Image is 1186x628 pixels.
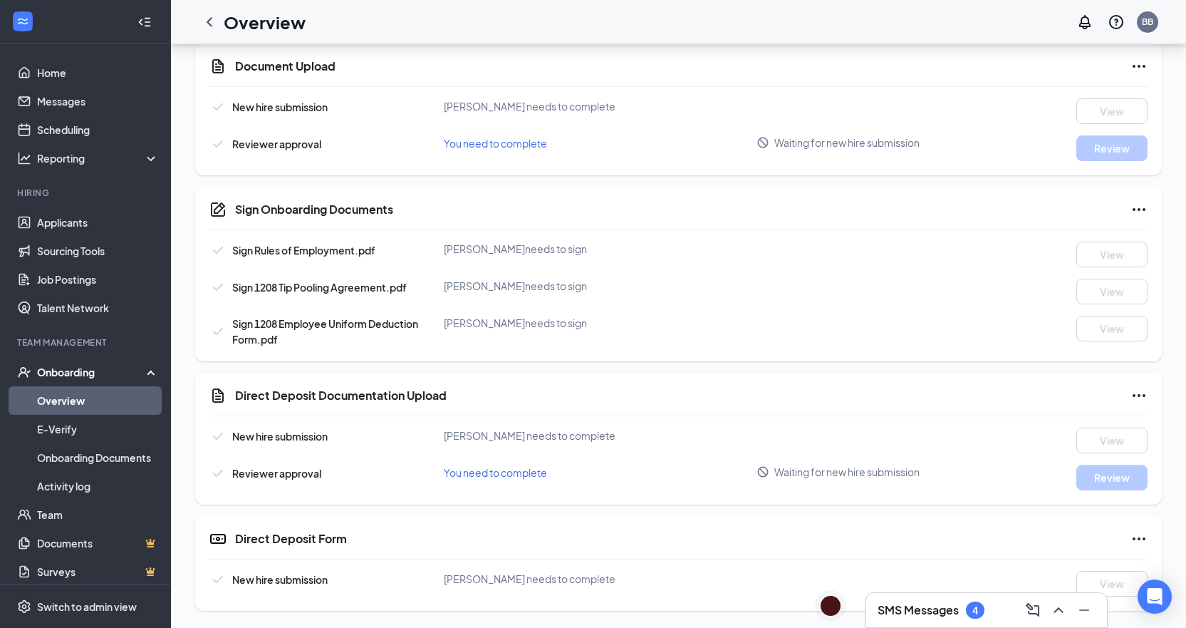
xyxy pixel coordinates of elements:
div: [PERSON_NAME] needs to sign [444,279,756,293]
div: [PERSON_NAME] needs to sign [444,316,756,330]
span: [PERSON_NAME] needs to complete [444,572,615,585]
button: Review [1076,135,1148,161]
svg: Collapse [137,15,152,29]
svg: ChevronUp [1050,602,1067,619]
svg: Ellipses [1130,387,1148,404]
a: Onboarding Documents [37,443,159,472]
svg: Minimize [1076,602,1093,619]
span: Waiting for new hire submission [774,465,920,479]
span: You need to complete [444,466,547,479]
svg: DirectDepositIcon [209,530,227,547]
div: [PERSON_NAME] needs to sign [444,242,756,256]
svg: CompanyDocumentIcon [209,201,227,218]
svg: Ellipses [1130,201,1148,218]
svg: ComposeMessage [1024,602,1041,619]
button: View [1076,428,1148,453]
span: Sign Rules of Employment.pdf [232,244,375,257]
svg: Checkmark [209,135,227,153]
span: New hire submission [232,430,328,443]
svg: Blocked [756,465,769,478]
a: Home [37,58,159,87]
svg: Checkmark [209,98,227,115]
svg: Blocked [756,136,769,149]
svg: QuestionInfo [1108,14,1125,31]
h5: Document Upload [235,58,335,74]
button: ComposeMessage [1021,599,1044,622]
svg: Analysis [17,151,31,165]
div: Team Management [17,336,156,349]
svg: WorkstreamLogo [16,14,30,29]
div: Open Intercom Messenger [1138,580,1172,614]
svg: Settings [17,599,31,614]
h1: Overview [224,10,306,34]
div: BB [1142,16,1153,28]
svg: Checkmark [209,242,227,259]
span: [PERSON_NAME] needs to complete [444,100,615,113]
a: Scheduling [37,115,159,144]
button: ChevronUp [1047,599,1070,622]
span: You need to complete [444,137,547,150]
h5: Sign Onboarding Documents [235,202,393,217]
span: Waiting for new hire submission [774,135,920,150]
a: Applicants [37,208,159,237]
a: DocumentsCrown [37,529,159,557]
svg: Ellipses [1130,58,1148,75]
span: Reviewer approval [232,467,321,480]
svg: CustomFormIcon [209,58,227,75]
div: Onboarding [37,365,147,379]
h5: Direct Deposit Form [235,531,347,547]
a: Talent Network [37,294,159,322]
span: Reviewer approval [232,138,321,150]
h5: Direct Deposit Documentation Upload [235,388,447,403]
button: View [1076,98,1148,124]
svg: Notifications [1076,14,1093,31]
svg: Checkmark [209,571,227,588]
div: Reporting [37,151,160,165]
button: View [1076,279,1148,304]
span: Sign 1208 Tip Pooling Agreement.pdf [232,281,407,294]
a: Activity log [37,472,159,500]
svg: CustomFormIcon [209,387,227,404]
h3: SMS Messages [878,602,959,618]
svg: Ellipses [1130,530,1148,547]
svg: ChevronLeft [201,14,218,31]
button: View [1076,242,1148,267]
svg: Checkmark [209,323,227,340]
a: Job Postings [37,265,159,294]
span: New hire submission [232,101,328,113]
svg: Checkmark [209,428,227,445]
svg: Checkmark [209,279,227,296]
button: View [1076,571,1148,597]
span: [PERSON_NAME] needs to complete [444,429,615,442]
a: Team [37,500,159,529]
svg: Checkmark [209,465,227,482]
a: E-Verify [37,415,159,443]
div: 4 [972,604,978,617]
button: Minimize [1073,599,1096,622]
a: Sourcing Tools [37,237,159,265]
span: New hire submission [232,573,328,586]
a: SurveysCrown [37,557,159,586]
button: Review [1076,465,1148,490]
a: Overview [37,386,159,415]
div: Hiring [17,187,156,199]
button: View [1076,316,1148,341]
span: Sign 1208 Employee Uniform Deduction Form.pdf [232,317,418,346]
a: Messages [37,87,159,115]
svg: UserCheck [17,365,31,379]
div: Switch to admin view [37,599,137,614]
